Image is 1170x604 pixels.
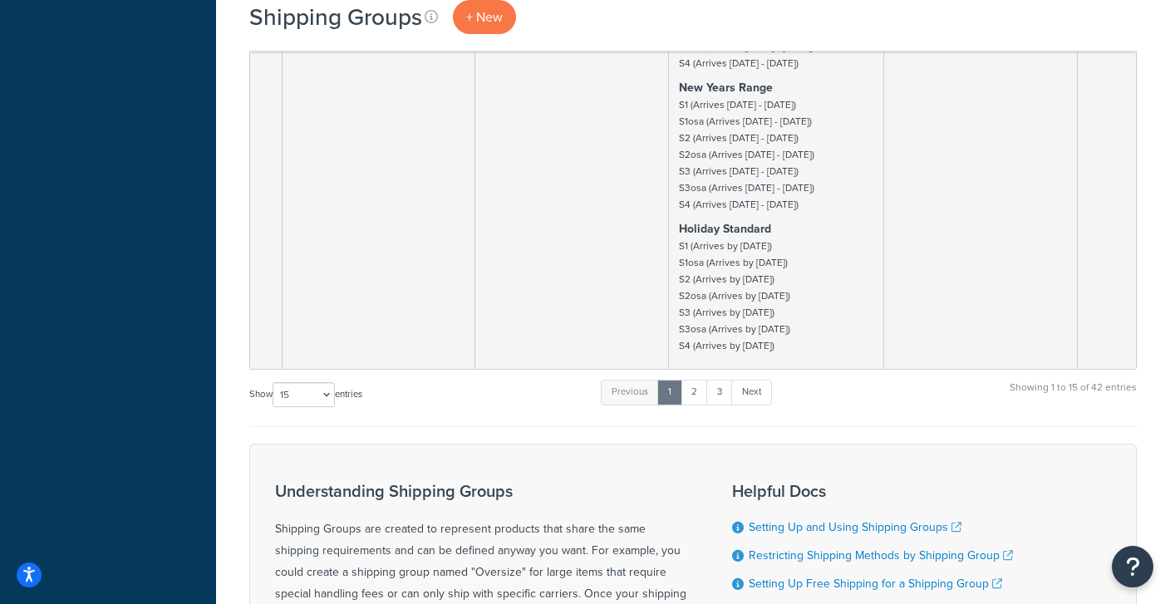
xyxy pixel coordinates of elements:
[749,547,1013,564] a: Restricting Shipping Methods by Shipping Group
[273,382,335,407] select: Showentries
[732,482,1020,500] h3: Helpful Docs
[679,238,790,353] small: S1 (Arrives by [DATE]) S1osa (Arrives by [DATE]) S2 (Arrives by [DATE]) S2osa (Arrives by [DATE])...
[749,575,1002,592] a: Setting Up Free Shipping for a Shipping Group
[706,380,733,405] a: 3
[1112,546,1153,587] button: Open Resource Center
[249,382,362,407] label: Show entries
[731,380,772,405] a: Next
[679,97,814,212] small: S1 (Arrives [DATE] - [DATE]) S1osa (Arrives [DATE] - [DATE]) S2 (Arrives [DATE] - [DATE]) S2osa (...
[275,482,691,500] h3: Understanding Shipping Groups
[1010,378,1137,414] div: Showing 1 to 15 of 42 entries
[601,380,659,405] a: Previous
[679,220,771,238] strong: Holiday Standard
[681,380,708,405] a: 2
[249,1,422,33] h1: Shipping Groups
[749,518,961,536] a: Setting Up and Using Shipping Groups
[657,380,682,405] a: 1
[679,79,773,96] strong: New Years Range
[466,7,503,27] span: + New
